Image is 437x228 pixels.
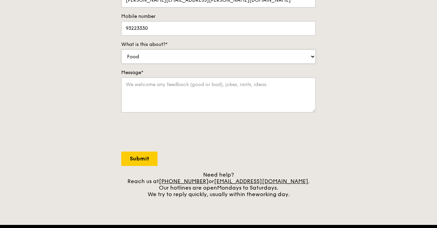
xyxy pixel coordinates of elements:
span: working day. [255,191,290,197]
a: [PHONE_NUMBER] [159,178,209,184]
label: What is this about?* [121,41,316,48]
div: Need help? Reach us at or . Our hotlines are open We try to reply quickly, usually within the [121,171,316,197]
input: Submit [121,152,158,166]
label: Mobile number [121,13,316,20]
label: Message* [121,69,316,76]
a: [EMAIL_ADDRESS][DOMAIN_NAME] [214,178,308,184]
span: Mondays to Saturdays. [217,184,278,191]
iframe: reCAPTCHA [121,119,225,146]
